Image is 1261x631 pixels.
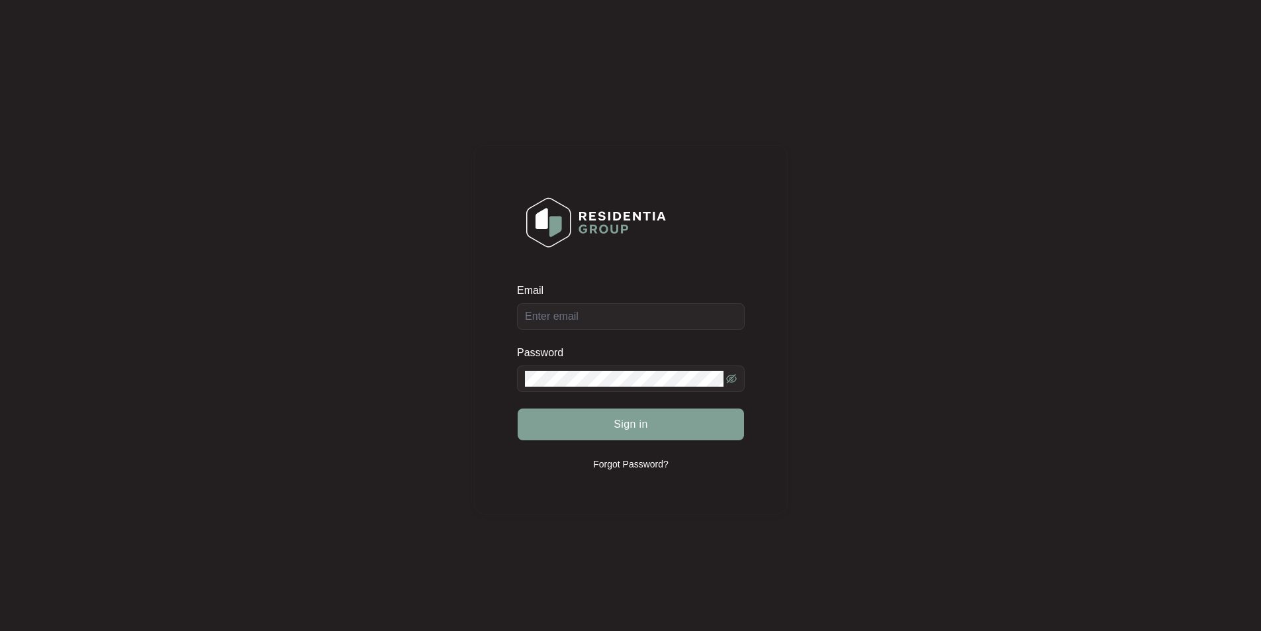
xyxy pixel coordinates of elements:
[517,284,553,297] label: Email
[517,346,573,360] label: Password
[525,371,724,387] input: Password
[726,373,737,384] span: eye-invisible
[614,416,648,432] span: Sign in
[517,303,745,330] input: Email
[518,189,675,256] img: Login Logo
[518,409,744,440] button: Sign in
[593,458,669,471] p: Forgot Password?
